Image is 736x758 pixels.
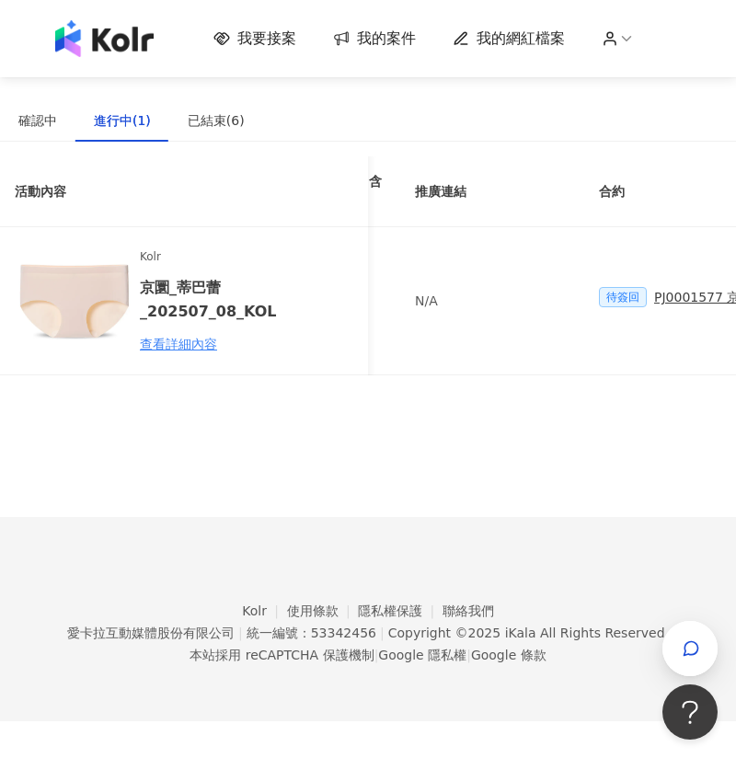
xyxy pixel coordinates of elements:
[18,110,57,131] div: 確認中
[662,684,718,740] iframe: Help Scout Beacon - Open
[242,603,286,618] a: Kolr
[94,110,151,131] div: 進行中(1)
[374,648,379,662] span: |
[505,626,536,640] a: iKala
[333,29,416,49] a: 我的案件
[140,248,301,266] span: Kolr
[415,291,569,311] p: N/A
[466,648,471,662] span: |
[453,29,565,49] a: 我的網紅檔案
[140,276,301,322] h6: 京圜_蒂巴蕾_202507_08_KOL
[238,626,243,640] span: |
[378,648,466,662] a: Google 隱私權
[287,603,359,618] a: 使用條款
[55,20,154,57] img: logo
[67,626,235,640] div: 愛卡拉互動媒體股份有限公司
[190,644,546,666] span: 本站採用 reCAPTCHA 保護機制
[388,626,669,640] div: Copyright © 2025 All Rights Reserved.
[140,334,301,354] div: 查看詳細內容
[471,648,546,662] a: Google 條款
[599,287,647,307] span: 待簽回
[400,156,584,227] th: 推廣連結
[443,603,494,618] a: 聯絡我們
[237,29,296,49] span: 我要接案
[247,626,376,640] div: 統一編號：53342456
[15,242,132,360] img: 微體雕冰絲無痕
[380,626,385,640] span: |
[358,603,443,618] a: 隱私權保護
[188,110,245,131] div: 已結束(6)
[357,29,416,49] span: 我的案件
[213,29,296,49] a: 我要接案
[477,29,565,49] span: 我的網紅檔案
